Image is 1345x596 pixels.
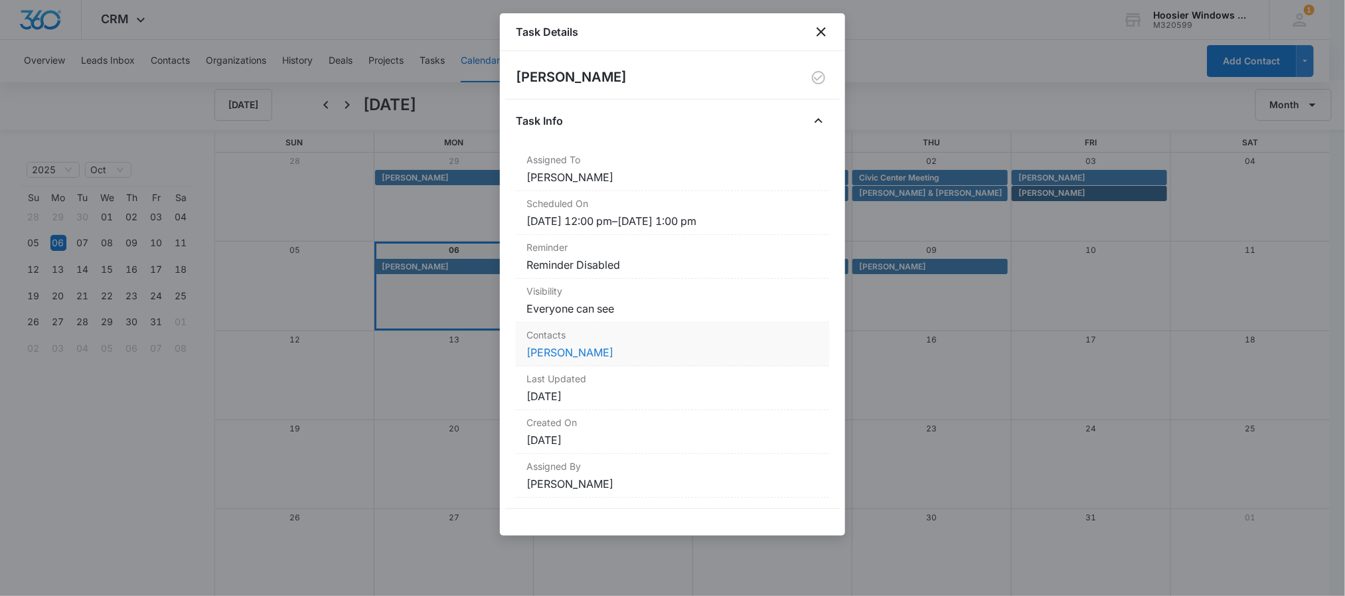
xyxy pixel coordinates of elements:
dd: [DATE] [526,432,819,448]
div: Scheduled On[DATE] 12:00 pm–[DATE] 1:00 pm [516,191,829,235]
button: Close [808,110,829,131]
dt: Last Updated [526,372,819,386]
dt: Assigned By [526,459,819,473]
dd: Reminder Disabled [526,257,819,273]
dd: [PERSON_NAME] [526,476,819,492]
h1: Task Details [516,24,578,40]
div: Assigned By[PERSON_NAME] [516,454,829,498]
div: Last Updated[DATE] [516,366,829,410]
a: [PERSON_NAME] [526,346,613,359]
dt: Created On [526,415,819,429]
dd: [PERSON_NAME] [526,169,819,185]
div: VisibilityEveryone can see [516,279,829,323]
h2: [PERSON_NAME] [516,67,627,88]
dd: [DATE] 12:00 pm – [DATE] 1:00 pm [526,213,819,229]
dt: Contacts [526,328,819,342]
dt: Assigned To [526,153,819,167]
div: Assigned To[PERSON_NAME] [516,147,829,191]
div: Created On[DATE] [516,410,829,454]
div: ReminderReminder Disabled [516,235,829,279]
div: Contacts[PERSON_NAME] [516,323,829,366]
dt: Visibility [526,284,819,298]
h4: Task Info [516,113,563,129]
button: close [813,24,829,40]
dd: [DATE] [526,388,819,404]
dt: Reminder [526,240,819,254]
dd: Everyone can see [526,301,819,317]
dt: Scheduled On [526,196,819,210]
